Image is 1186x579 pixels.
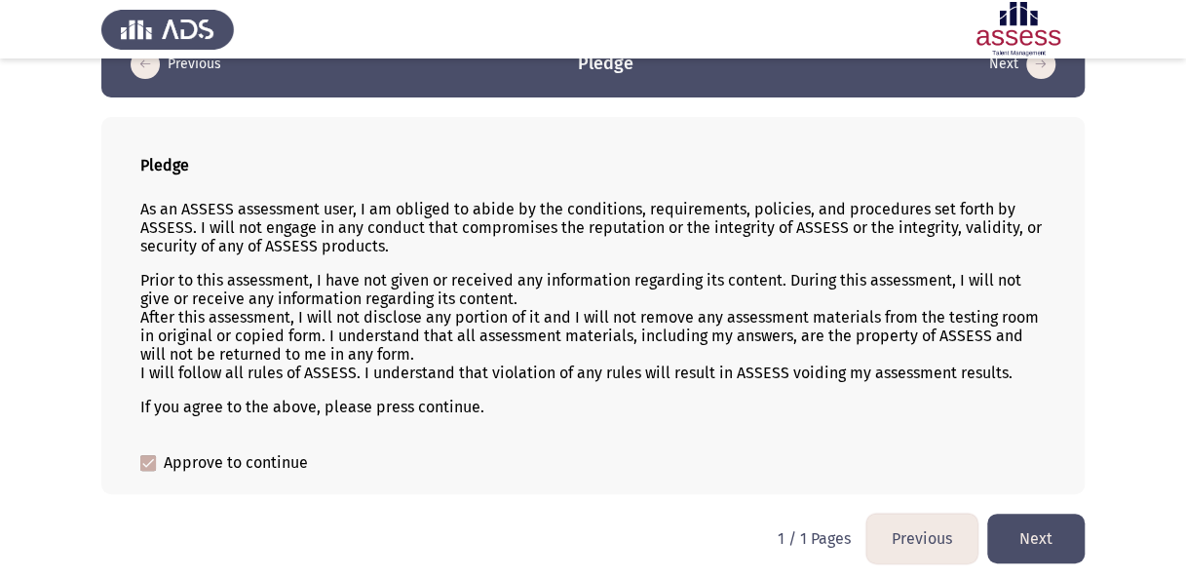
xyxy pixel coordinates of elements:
img: Assess Talent Management logo [101,2,234,57]
span: Approve to continue [164,451,308,475]
p: 1 / 1 Pages [778,529,851,548]
p: As an ASSESS assessment user, I am obliged to abide by the conditions, requirements, policies, an... [140,200,1046,255]
p: If you agree to the above, please press continue. [140,398,1046,416]
h3: Pledge [578,52,633,76]
img: Assessment logo of ASSESS English Language Assessment (3 Module) (Ad - IB) [952,2,1085,57]
button: load next page [983,49,1061,80]
button: load next page [987,514,1085,563]
p: Prior to this assessment, I have not given or received any information regarding its content. Dur... [140,271,1046,382]
button: load previous page [125,49,227,80]
button: load previous page [866,514,977,563]
b: Pledge [140,156,189,174]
